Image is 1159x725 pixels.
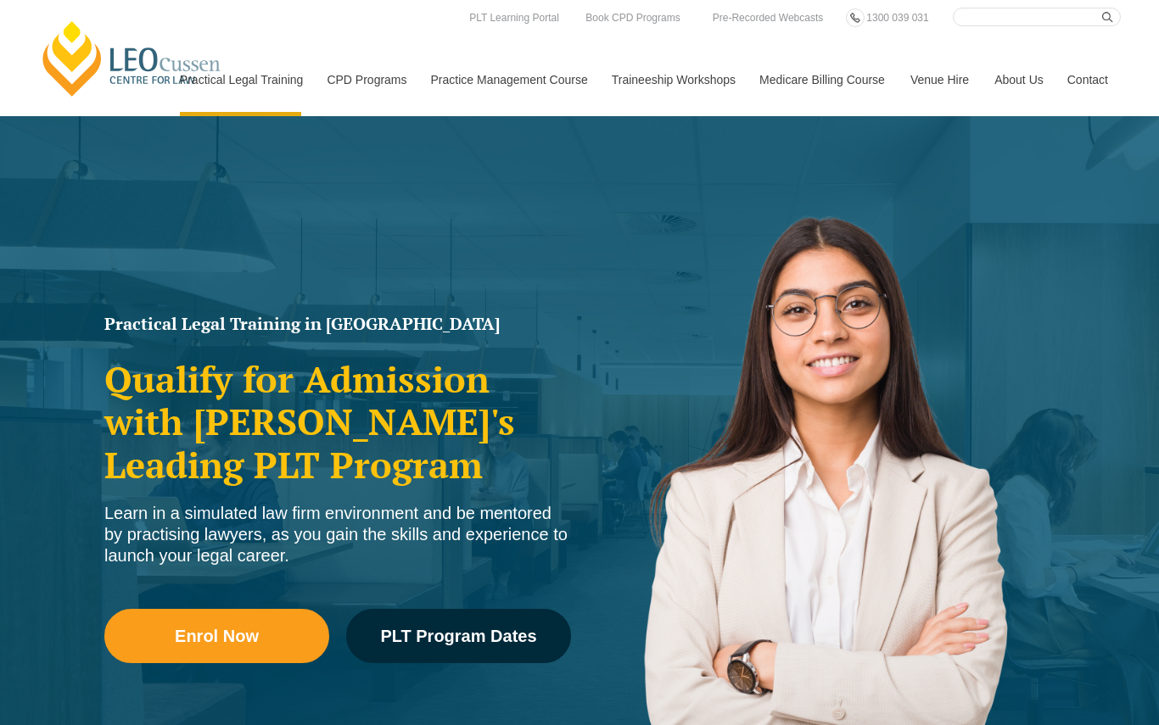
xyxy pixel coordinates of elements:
[581,8,684,27] a: Book CPD Programs
[465,8,563,27] a: PLT Learning Portal
[104,609,329,663] a: Enrol Now
[708,8,828,27] a: Pre-Recorded Webcasts
[380,627,536,644] span: PLT Program Dates
[862,8,932,27] a: 1300 039 031
[104,503,571,566] div: Learn in a simulated law firm environment and be mentored by practising lawyers, as you gain the ...
[346,609,571,663] a: PLT Program Dates
[104,358,571,486] h2: Qualify for Admission with [PERSON_NAME]'s Leading PLT Program
[418,43,599,116] a: Practice Management Course
[747,43,898,116] a: Medicare Billing Course
[167,43,315,116] a: Practical Legal Training
[982,43,1055,116] a: About Us
[599,43,747,116] a: Traineeship Workshops
[104,315,571,332] h1: Practical Legal Training in [GEOGRAPHIC_DATA]
[898,43,982,116] a: Venue Hire
[866,12,928,24] span: 1300 039 031
[314,43,417,116] a: CPD Programs
[38,19,226,98] a: [PERSON_NAME] Centre for Law
[175,627,259,644] span: Enrol Now
[1055,43,1121,116] a: Contact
